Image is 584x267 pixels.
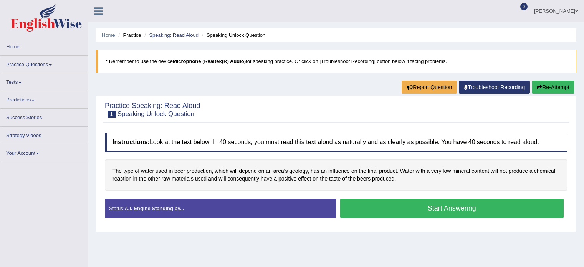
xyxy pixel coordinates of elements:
button: Start Answering [340,199,564,218]
a: Home [102,32,115,38]
a: Home [0,38,88,53]
div: Status: [105,199,336,218]
a: Strategy Videos [0,127,88,142]
h4: Look at the text below. In 40 seconds, you must read this text aloud as naturally and as clearly ... [105,133,567,152]
li: Practice [116,32,141,39]
a: Your Account [0,144,88,159]
blockquote: * Remember to use the device for speaking practice. Or click on [Troubleshoot Recording] button b... [96,50,576,73]
button: Re-Attempt [532,81,574,94]
a: Practice Questions [0,56,88,71]
button: Report Question [402,81,457,94]
span: 0 [520,3,528,10]
a: Tests [0,73,88,88]
b: Instructions: [112,139,150,145]
strong: A.I. Engine Standing by... [124,206,184,211]
a: Predictions [0,91,88,106]
li: Speaking Unlock Question [200,32,265,39]
h2: Practice Speaking: Read Aloud [105,102,200,118]
small: Speaking Unlock Question [117,110,194,118]
a: Success Stories [0,109,88,124]
a: Troubleshoot Recording [459,81,530,94]
div: The type of water used in beer production, which will depend on an area's geology, has an influen... [105,159,567,191]
b: Microphone (Realtek(R) Audio) [173,58,246,64]
span: 1 [108,111,116,118]
a: Speaking: Read Aloud [149,32,199,38]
